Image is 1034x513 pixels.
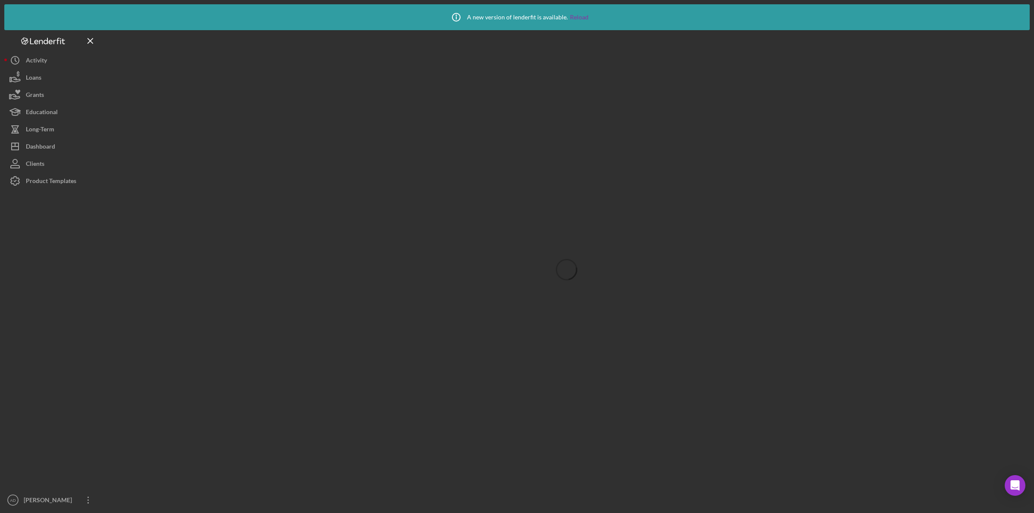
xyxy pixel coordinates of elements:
[4,103,99,121] button: Educational
[4,172,99,190] button: Product Templates
[4,52,99,69] button: Activity
[1005,475,1025,496] div: Open Intercom Messenger
[26,103,58,123] div: Educational
[26,138,55,157] div: Dashboard
[4,86,99,103] button: Grants
[26,155,44,174] div: Clients
[26,121,54,140] div: Long-Term
[26,172,76,192] div: Product Templates
[4,69,99,86] button: Loans
[4,121,99,138] button: Long-Term
[445,6,589,28] div: A new version of lenderfit is available.
[26,69,41,88] div: Loans
[4,155,99,172] button: Clients
[22,491,78,511] div: [PERSON_NAME]
[10,498,16,503] text: AD
[26,52,47,71] div: Activity
[4,138,99,155] button: Dashboard
[26,86,44,106] div: Grants
[570,14,589,21] a: Reload
[4,491,99,509] button: AD[PERSON_NAME]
